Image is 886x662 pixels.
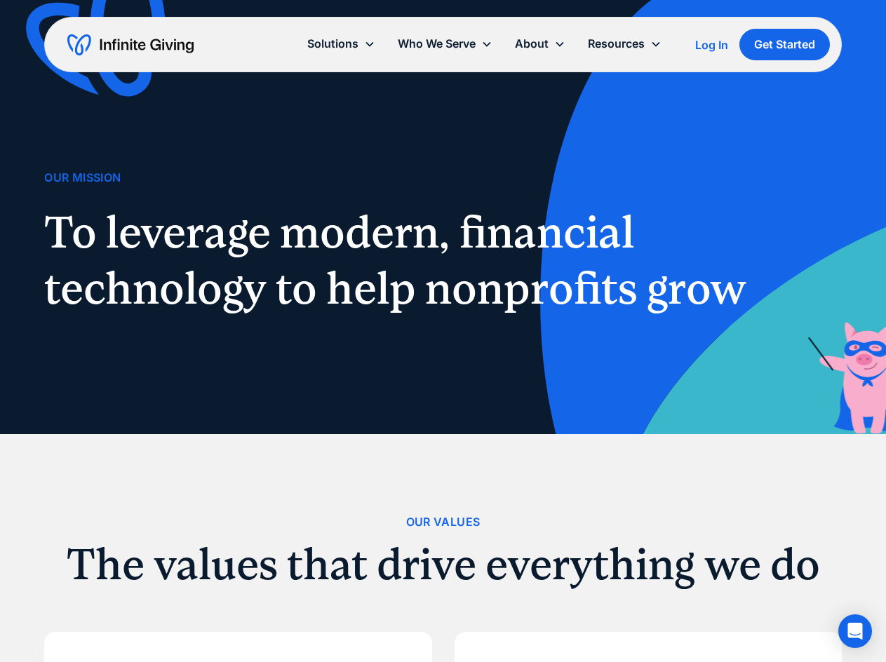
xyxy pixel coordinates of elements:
[577,29,673,59] div: Resources
[838,614,872,648] div: Open Intercom Messenger
[406,513,481,532] div: Our Values
[588,34,645,53] div: Resources
[504,29,577,59] div: About
[695,36,728,53] a: Log In
[44,204,763,316] h1: To leverage modern, financial technology to help nonprofits grow
[296,29,387,59] div: Solutions
[67,34,194,56] a: home
[387,29,504,59] div: Who We Serve
[44,168,121,187] div: Our Mission
[307,34,358,53] div: Solutions
[695,39,728,50] div: Log In
[398,34,476,53] div: Who We Serve
[515,34,549,53] div: About
[44,543,842,586] h2: The values that drive everything we do
[739,29,830,60] a: Get Started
